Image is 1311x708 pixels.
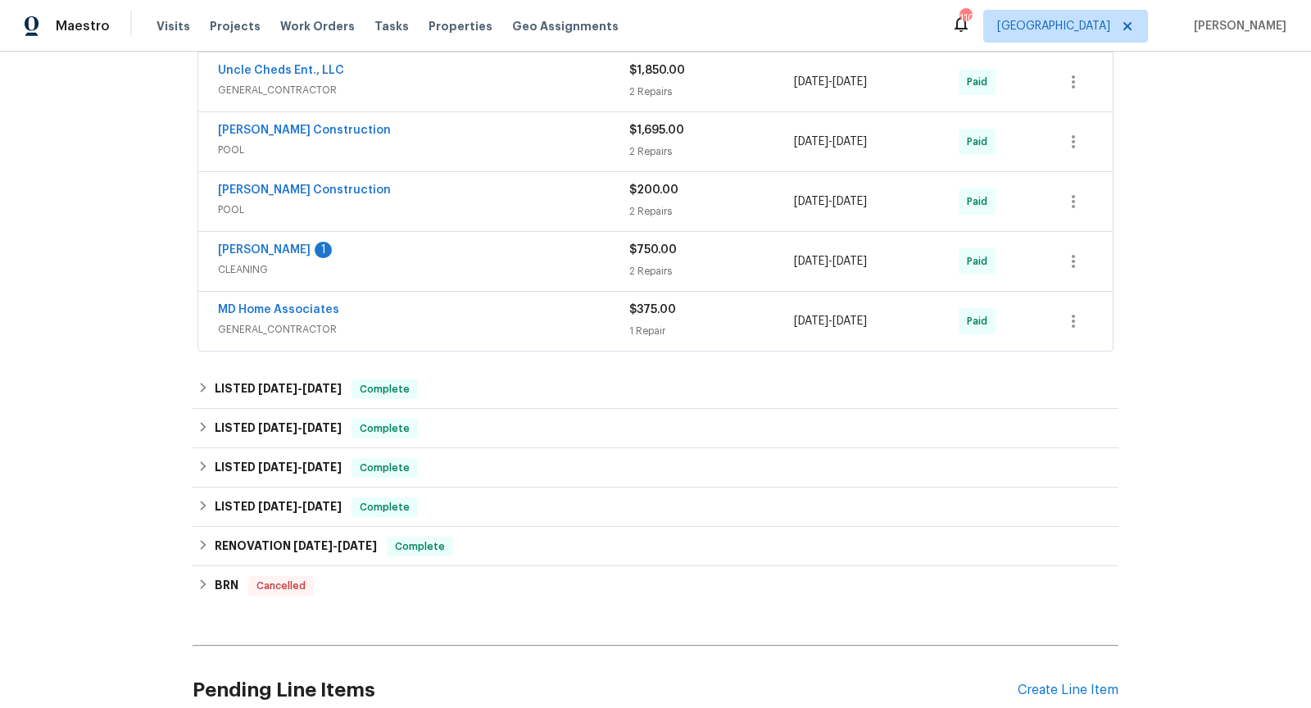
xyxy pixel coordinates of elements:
h6: LISTED [215,379,342,399]
span: $1,695.00 [629,125,684,136]
span: - [794,253,867,270]
span: POOL [218,202,629,218]
span: Geo Assignments [512,18,619,34]
span: [DATE] [794,136,828,147]
span: Tasks [374,20,409,32]
span: Paid [967,134,994,150]
span: $375.00 [629,304,676,315]
h6: LISTED [215,419,342,438]
span: [DATE] [832,136,867,147]
a: MD Home Associates [218,304,339,315]
div: LISTED [DATE]-[DATE]Complete [193,448,1118,488]
div: 2 Repairs [629,84,794,100]
span: [DATE] [302,461,342,473]
span: - [794,134,867,150]
div: LISTED [DATE]-[DATE]Complete [193,488,1118,527]
span: - [794,193,867,210]
h6: BRN [215,576,238,596]
span: [DATE] [794,256,828,267]
div: BRN Cancelled [193,566,1118,606]
span: - [794,313,867,329]
div: 2 Repairs [629,263,794,279]
span: - [794,74,867,90]
span: [DATE] [794,315,828,327]
span: Work Orders [280,18,355,34]
span: GENERAL_CONTRACTOR [218,82,629,98]
span: $1,850.00 [629,65,685,76]
span: Complete [353,499,416,515]
h6: RENOVATION [215,537,377,556]
span: [DATE] [794,76,828,88]
a: [PERSON_NAME] Construction [218,125,391,136]
span: $750.00 [629,244,677,256]
span: $200.00 [629,184,678,196]
span: Complete [353,460,416,476]
span: Paid [967,74,994,90]
div: LISTED [DATE]-[DATE]Complete [193,409,1118,448]
span: [DATE] [338,540,377,551]
span: [DATE] [832,315,867,327]
span: [DATE] [832,256,867,267]
span: Paid [967,193,994,210]
span: Cancelled [250,578,312,594]
span: [DATE] [302,383,342,394]
a: [PERSON_NAME] Construction [218,184,391,196]
span: [DATE] [832,76,867,88]
span: - [258,383,342,394]
span: - [258,461,342,473]
span: Projects [210,18,261,34]
span: [DATE] [794,196,828,207]
span: [DATE] [302,422,342,433]
span: [GEOGRAPHIC_DATA] [997,18,1110,34]
span: Maestro [56,18,110,34]
h6: LISTED [215,458,342,478]
span: GENERAL_CONTRACTOR [218,321,629,338]
a: Uncle Cheds Ent., LLC [218,65,344,76]
div: 1 Repair [629,323,794,339]
span: Complete [353,420,416,437]
div: 1 [315,242,332,258]
span: - [258,422,342,433]
div: Create Line Item [1018,683,1118,698]
span: CLEANING [218,261,629,278]
span: Paid [967,313,994,329]
span: POOL [218,142,629,158]
div: 2 Repairs [629,143,794,160]
span: [DATE] [258,383,297,394]
a: [PERSON_NAME] [218,244,311,256]
span: Paid [967,253,994,270]
span: [DATE] [258,461,297,473]
span: Complete [388,538,451,555]
div: 2 Repairs [629,203,794,220]
span: [DATE] [258,422,297,433]
span: - [293,540,377,551]
span: [DATE] [293,540,333,551]
span: - [258,501,342,512]
div: RENOVATION [DATE]-[DATE]Complete [193,527,1118,566]
span: [DATE] [832,196,867,207]
span: [DATE] [258,501,297,512]
span: [DATE] [302,501,342,512]
h6: LISTED [215,497,342,517]
div: LISTED [DATE]-[DATE]Complete [193,370,1118,409]
span: Visits [157,18,190,34]
span: [PERSON_NAME] [1187,18,1286,34]
div: 110 [959,10,971,26]
span: Complete [353,381,416,397]
span: Properties [429,18,492,34]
